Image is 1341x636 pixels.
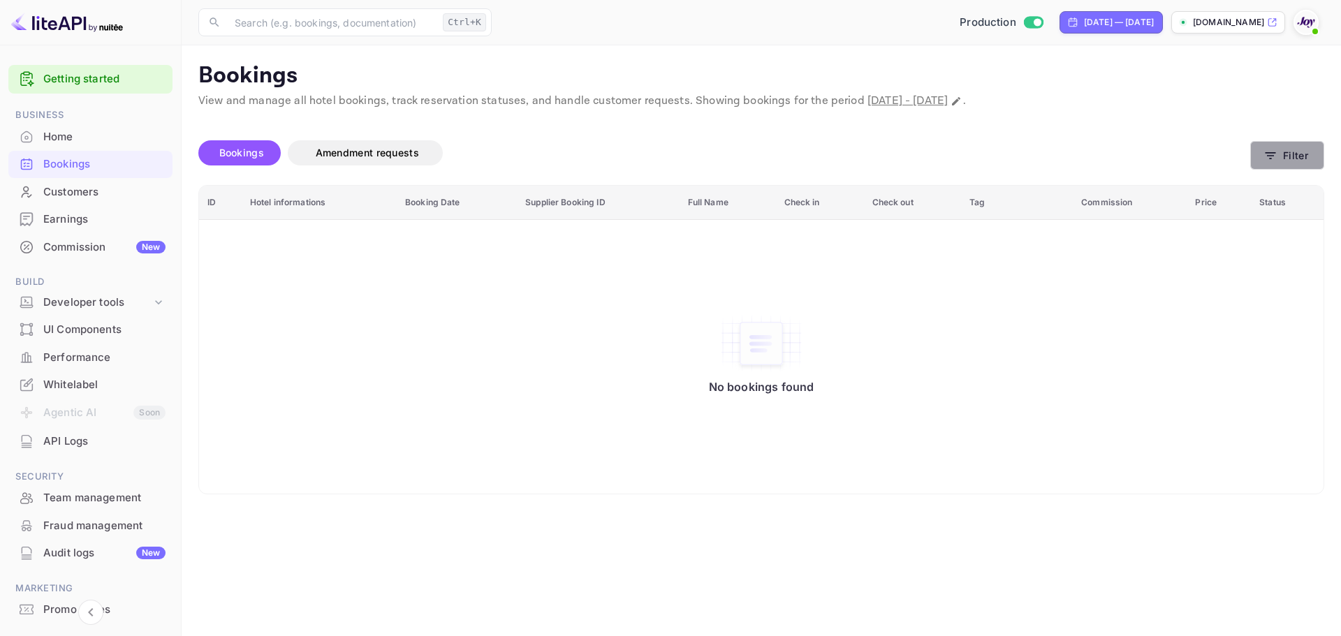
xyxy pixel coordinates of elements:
[8,540,173,565] a: Audit logsNew
[8,596,173,622] a: Promo codes
[8,234,173,261] div: CommissionNew
[8,179,173,205] a: Customers
[78,600,103,625] button: Collapse navigation
[43,377,166,393] div: Whitelabel
[43,184,166,200] div: Customers
[776,186,864,220] th: Check in
[961,186,1073,220] th: Tag
[8,234,173,260] a: CommissionNew
[199,186,242,220] th: ID
[1251,186,1324,220] th: Status
[8,316,173,343] div: UI Components
[8,371,173,397] a: Whitelabel
[136,547,166,559] div: New
[867,94,948,108] span: [DATE] - [DATE]
[8,179,173,206] div: Customers
[8,485,173,510] a: Team management
[43,129,166,145] div: Home
[242,186,397,220] th: Hotel informations
[8,206,173,233] div: Earnings
[8,151,173,178] div: Bookings
[719,314,803,373] img: No bookings found
[8,428,173,454] a: API Logs
[1073,186,1187,220] th: Commission
[198,140,1250,165] div: account-settings tabs
[1187,186,1251,220] th: Price
[8,151,173,177] a: Bookings
[316,147,419,158] span: Amendment requests
[1250,141,1324,170] button: Filter
[43,212,166,228] div: Earnings
[43,490,166,506] div: Team management
[8,596,173,623] div: Promo codes
[8,344,173,371] div: Performance
[8,428,173,455] div: API Logs
[8,512,173,538] a: Fraud management
[8,206,173,232] a: Earnings
[8,124,173,151] div: Home
[8,124,173,149] a: Home
[43,434,166,450] div: API Logs
[1084,16,1154,29] div: [DATE] — [DATE]
[709,380,814,394] p: No bookings found
[43,322,166,338] div: UI Components
[680,186,776,220] th: Full Name
[43,545,166,561] div: Audit logs
[219,147,264,158] span: Bookings
[8,581,173,596] span: Marketing
[517,186,679,220] th: Supplier Booking ID
[397,186,517,220] th: Booking Date
[43,350,166,366] div: Performance
[8,108,173,123] span: Business
[864,186,962,220] th: Check out
[8,485,173,512] div: Team management
[43,518,166,534] div: Fraud management
[8,469,173,485] span: Security
[443,13,486,31] div: Ctrl+K
[949,94,963,108] button: Change date range
[199,186,1324,494] table: booking table
[43,295,152,311] div: Developer tools
[8,540,173,567] div: Audit logsNew
[8,344,173,370] a: Performance
[43,239,166,256] div: Commission
[43,71,166,87] a: Getting started
[1295,11,1317,34] img: With Joy
[226,8,437,36] input: Search (e.g. bookings, documentation)
[8,290,173,315] div: Developer tools
[8,512,173,540] div: Fraud management
[8,65,173,94] div: Getting started
[954,15,1048,31] div: Switch to Sandbox mode
[8,371,173,399] div: Whitelabel
[1193,16,1264,29] p: [DOMAIN_NAME]
[11,11,123,34] img: LiteAPI logo
[136,241,166,253] div: New
[43,602,166,618] div: Promo codes
[960,15,1016,31] span: Production
[8,316,173,342] a: UI Components
[43,156,166,172] div: Bookings
[198,62,1324,90] p: Bookings
[8,274,173,290] span: Build
[198,93,1324,110] p: View and manage all hotel bookings, track reservation statuses, and handle customer requests. Sho...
